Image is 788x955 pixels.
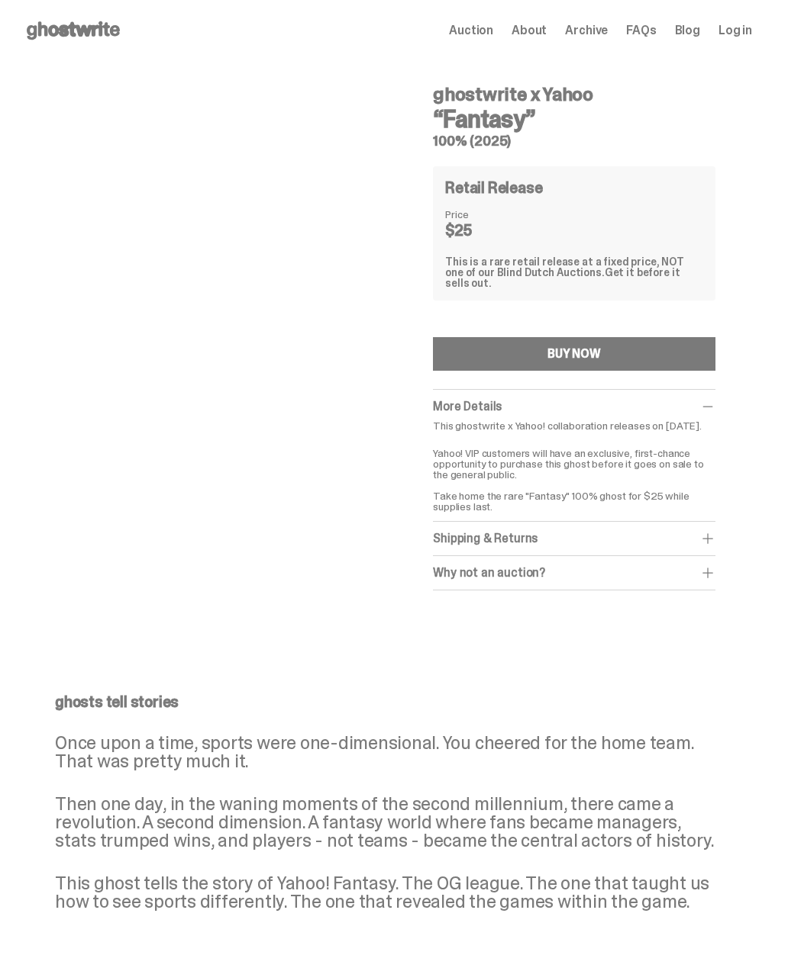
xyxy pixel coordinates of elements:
p: ghosts tell stories [55,694,722,709]
dt: Price [445,209,522,220]
a: Log in [719,24,752,37]
h4: Retail Release [445,180,542,195]
span: Get it before it sells out. [445,265,680,290]
div: BUY NOW [547,348,601,360]
a: FAQs [626,24,656,37]
p: This ghostwrite x Yahoo! collaboration releases on [DATE]. [433,420,715,431]
a: Auction [449,24,493,37]
button: BUY NOW [433,337,715,371]
div: Shipping & Returns [433,531,715,546]
p: Once upon a time, sports were one-dimensional. You cheered for the home team. That was pretty muc... [55,734,722,770]
dd: $25 [445,223,522,238]
p: This ghost tells the story of Yahoo! Fantasy. The OG league. The one that taught us how to see sp... [55,874,722,911]
p: Yahoo! VIP customers will have an exclusive, first-chance opportunity to purchase this ghost befo... [433,437,715,512]
span: More Details [433,398,502,414]
p: Then one day, in the waning moments of the second millennium, there came a revolution. A second d... [55,795,722,850]
a: About [512,24,547,37]
div: This is a rare retail release at a fixed price, NOT one of our Blind Dutch Auctions. [445,256,703,288]
a: Blog [675,24,700,37]
h5: 100% (2025) [433,134,715,148]
h3: “Fantasy” [433,107,715,131]
div: Why not an auction? [433,565,715,580]
a: Archive [565,24,608,37]
h4: ghostwrite x Yahoo [433,85,715,104]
